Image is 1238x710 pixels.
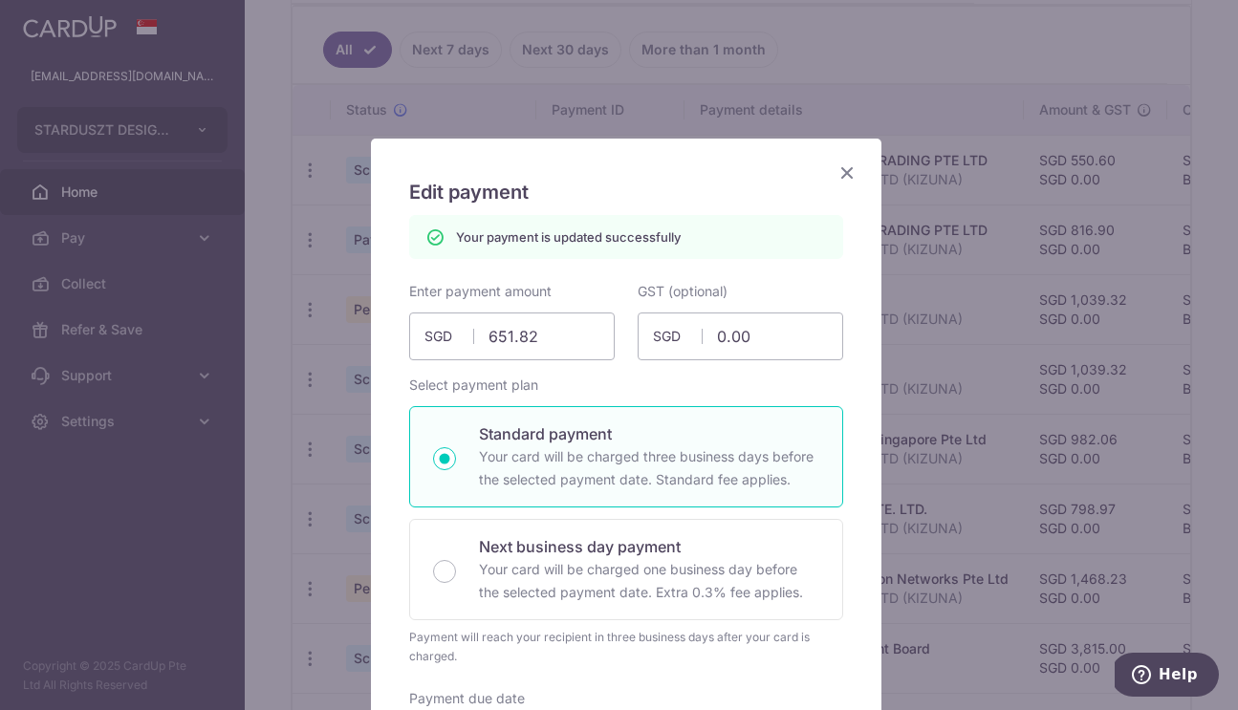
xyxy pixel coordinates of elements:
iframe: Opens a widget where you can find more information [1115,653,1219,700]
label: Select payment plan [409,376,538,395]
label: Enter payment amount [409,282,552,301]
div: Payment will reach your recipient in three business days after your card is charged. [409,628,843,666]
p: Your card will be charged three business days before the selected payment date. Standard fee appl... [479,445,819,491]
p: Your payment is updated successfully [456,227,681,247]
input: 0.00 [409,312,615,360]
input: 0.00 [638,312,843,360]
button: Close [836,161,858,184]
p: Your card will be charged one business day before the selected payment date. Extra 0.3% fee applies. [479,558,819,604]
p: Next business day payment [479,535,819,558]
label: Payment due date [409,689,525,708]
h5: Edit payment [409,177,843,207]
span: SGD [424,327,474,346]
span: SGD [653,327,703,346]
label: GST (optional) [638,282,728,301]
p: Standard payment [479,422,819,445]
